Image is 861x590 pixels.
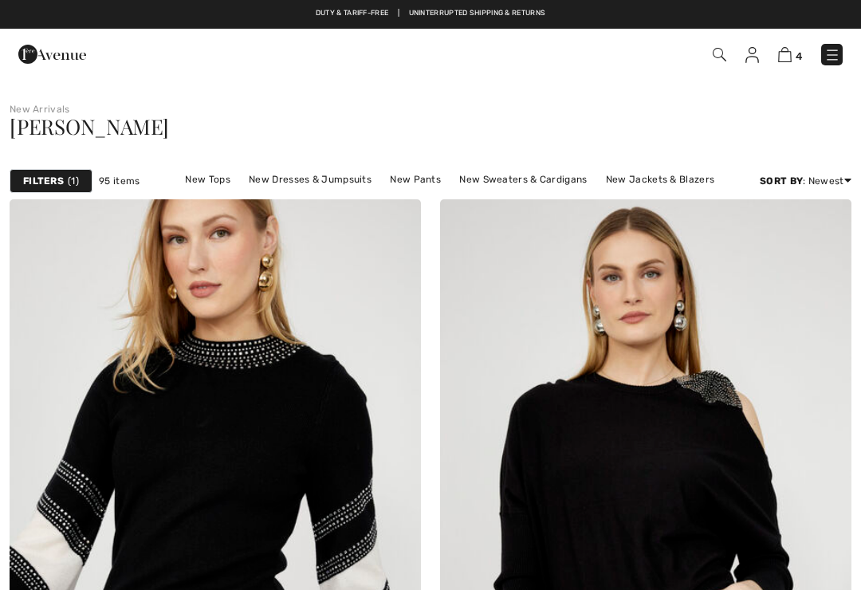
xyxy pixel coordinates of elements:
[18,38,86,70] img: 1ère Avenue
[382,169,449,190] a: New Pants
[68,174,79,188] span: 1
[713,48,726,61] img: Search
[177,169,238,190] a: New Tops
[241,169,379,190] a: New Dresses & Jumpsuits
[824,47,840,63] img: Menu
[760,174,851,188] div: : Newest
[23,174,64,188] strong: Filters
[796,50,802,62] span: 4
[598,169,722,190] a: New Jackets & Blazers
[10,112,169,140] span: [PERSON_NAME]
[745,47,759,63] img: My Info
[778,47,792,62] img: Shopping Bag
[371,190,437,210] a: New Skirts
[18,45,86,61] a: 1ère Avenue
[760,175,803,187] strong: Sort By
[99,174,140,188] span: 95 items
[10,104,70,115] a: New Arrivals
[778,45,802,64] a: 4
[439,190,529,210] a: New Outerwear
[451,169,595,190] a: New Sweaters & Cardigans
